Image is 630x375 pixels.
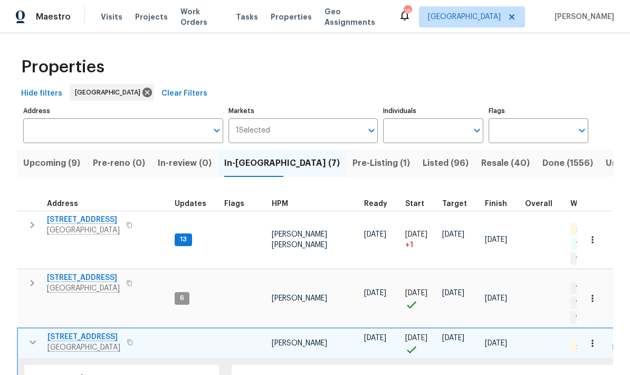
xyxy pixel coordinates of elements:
[352,156,410,171] span: Pre-Listing (1)
[224,156,340,171] span: In-[GEOGRAPHIC_DATA] (7)
[571,284,595,293] span: 1 WIP
[470,123,484,138] button: Open
[23,156,80,171] span: Upcoming (9)
[401,328,438,359] td: Project started on time
[405,231,427,238] span: [DATE]
[75,87,145,98] span: [GEOGRAPHIC_DATA]
[525,200,562,208] div: Days past target finish date
[271,12,312,22] span: Properties
[485,295,507,302] span: [DATE]
[550,12,614,22] span: [PERSON_NAME]
[17,84,66,104] button: Hide filters
[405,200,434,208] div: Actual renovation start date
[485,236,507,243] span: [DATE]
[383,108,483,114] label: Individuals
[324,6,386,27] span: Geo Assignments
[272,231,327,249] span: [PERSON_NAME] [PERSON_NAME]
[571,240,600,249] span: 1 Done
[423,156,469,171] span: Listed (96)
[47,200,78,208] span: Address
[23,108,223,114] label: Address
[236,13,258,21] span: Tasks
[405,200,424,208] span: Start
[525,200,552,208] span: Overall
[21,62,104,72] span: Properties
[442,334,464,342] span: [DATE]
[135,12,168,22] span: Projects
[485,200,517,208] div: Projected renovation finish date
[176,294,188,303] span: 6
[364,200,397,208] div: Earliest renovation start date (first business day after COE or Checkout)
[570,200,628,208] span: WO Completion
[364,123,379,138] button: Open
[272,200,288,208] span: HPM
[209,123,224,138] button: Open
[485,200,507,208] span: Finish
[571,343,596,352] span: 2 QC
[101,12,122,22] span: Visits
[364,200,387,208] span: Ready
[404,6,411,17] div: 18
[272,340,327,347] span: [PERSON_NAME]
[21,87,62,100] span: Hide filters
[405,334,427,342] span: [DATE]
[571,225,596,234] span: 2 QC
[442,231,464,238] span: [DATE]
[442,289,464,297] span: [DATE]
[485,340,507,347] span: [DATE]
[272,295,327,302] span: [PERSON_NAME]
[571,298,599,307] span: 1 Sent
[157,84,212,104] button: Clear Filters
[236,126,270,135] span: 1 Selected
[93,156,145,171] span: Pre-reno (0)
[481,156,530,171] span: Resale (40)
[542,156,593,171] span: Done (1556)
[571,255,616,264] span: 1 Accepted
[401,211,438,269] td: Project started 1 days late
[442,200,476,208] div: Target renovation project end date
[405,240,413,250] span: + 1
[442,200,467,208] span: Target
[364,231,386,238] span: [DATE]
[175,200,206,208] span: Updates
[180,6,223,27] span: Work Orders
[401,269,438,327] td: Project started on time
[224,200,244,208] span: Flags
[176,235,191,244] span: 13
[489,108,588,114] label: Flags
[228,108,378,114] label: Markets
[428,12,501,22] span: [GEOGRAPHIC_DATA]
[36,12,71,22] span: Maestro
[70,84,154,101] div: [GEOGRAPHIC_DATA]
[575,123,589,138] button: Open
[571,313,616,322] span: 1 Accepted
[405,289,427,297] span: [DATE]
[364,334,386,342] span: [DATE]
[158,156,212,171] span: In-review (0)
[161,87,207,100] span: Clear Filters
[364,289,386,297] span: [DATE]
